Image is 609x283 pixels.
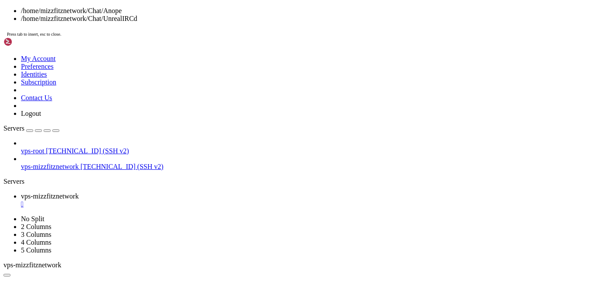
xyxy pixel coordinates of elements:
li: /home/mizzfitznetwork/Chat/UnrealIRCd [21,15,606,23]
a: Servers [3,125,59,132]
img: Shellngn [3,37,54,46]
a: vps-mizzfitznetwork [21,192,606,208]
span: vps-mizzfitznetwork [3,261,61,269]
a: Identities [21,71,47,78]
a:  [21,200,606,208]
li: vps-mizzfitznetwork [TECHNICAL_ID] (SSH v2) [21,155,606,171]
span: vps-root [21,147,44,155]
x-row: If this directory does not exist it will be created.) [3,82,496,90]
a: Preferences [21,63,54,70]
div: (43, 11) [161,90,165,98]
x-row: [] -> [3,51,496,58]
x-row: If you install UnrealIRCd for the first time on this shell, then just hit Enter [3,43,496,51]
x-row: If you have previously installed UnrealIRCd on this shell then you can specify a [3,19,496,27]
a: 3 Columns [21,231,51,238]
x-row: [/home/mizzfitznetwork/unrealircd] -> /home [3,90,496,98]
span: Press tab to insert, esc to close. [7,32,61,37]
a: 2 Columns [21,223,51,230]
a: vps-root [TECHNICAL_ID] (SSH v2) [21,147,606,155]
x-row: In what directory do you want to install UnrealIRCd? [3,66,496,74]
a: 4 Columns [21,239,51,246]
a: Contact Us [21,94,52,101]
div: Servers [3,178,606,185]
li: /home/mizzfitznetwork/Chat/Anope [21,7,606,15]
x-row: We will now ask you a number of questions. You can just press ENTER to accept the defaults! [3,3,496,11]
span: vps-mizzfitznetwork [21,192,79,200]
a: vps-mizzfitznetwork [TECHNICAL_ID] (SSH v2) [21,163,606,171]
span: vps-mizzfitznetwork [21,163,79,170]
li: vps-root [TECHNICAL_ID] (SSH v2) [21,139,606,155]
a: 5 Columns [21,246,51,254]
a: Logout [21,110,41,117]
a: My Account [21,55,56,62]
span: [TECHNICAL_ID] (SSH v2) [46,147,129,155]
x-row: directory here so I can import the build settings and third party modules [3,27,496,35]
span: [TECHNICAL_ID] (SSH v2) [80,163,163,170]
x-row: to make your life a little easier. [3,35,496,43]
span: Servers [3,125,24,132]
a: Subscription [21,78,56,86]
x-row: (Note: UnrealIRCd 6 will need to be installed somewhere. [3,74,496,82]
a: No Split [21,215,44,222]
